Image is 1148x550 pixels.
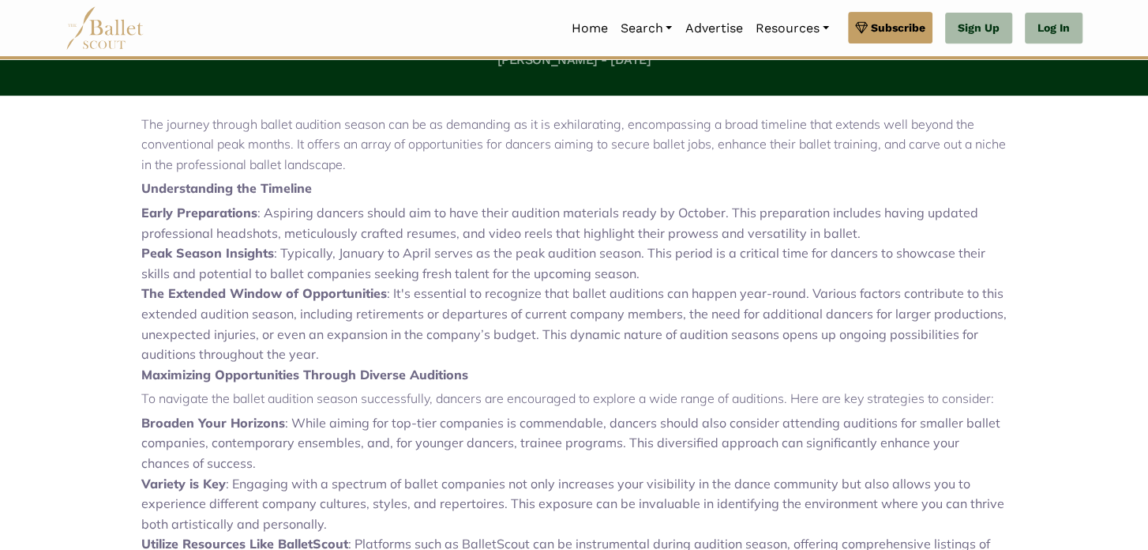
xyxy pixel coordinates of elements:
[141,180,312,196] strong: Understanding the Timeline
[141,367,468,382] strong: Maximizing Opportunities Through Diverse Auditions
[141,413,1007,474] li: : While aiming for top-tier companies is commendable, dancers should also consider attending audi...
[141,415,285,431] strong: Broaden Your Horizons
[855,19,868,36] img: gem.svg
[678,12,748,45] a: Advertise
[871,19,925,36] span: Subscribe
[1025,13,1082,44] a: Log In
[613,12,678,45] a: Search
[141,474,1007,535] li: : Engaging with a spectrum of ballet companies not only increases your visibility in the dance co...
[141,284,1007,364] li: : It's essential to recognize that ballet auditions can happen year-round. Various factors contri...
[141,243,1007,284] li: : Typically, January to April serves as the peak audition season. This period is a critical time ...
[141,476,226,492] strong: Variety is Key
[848,12,932,43] a: Subscribe
[141,285,387,301] strong: The Extended Window of Opportunities
[141,205,257,220] strong: Early Preparations
[141,115,1007,175] p: The journey through ballet audition season can be as demanding as it is exhilarating, encompassin...
[945,13,1012,44] a: Sign Up
[141,245,274,261] strong: Peak Season Insights
[141,389,1007,409] p: To navigate the ballet audition season successfully, dancers are encouraged to explore a wide ran...
[72,52,1076,69] h5: [PERSON_NAME] - [DATE]
[748,12,835,45] a: Resources
[565,12,613,45] a: Home
[141,203,1007,243] li: : Aspiring dancers should aim to have their audition materials ready by October. This preparation...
